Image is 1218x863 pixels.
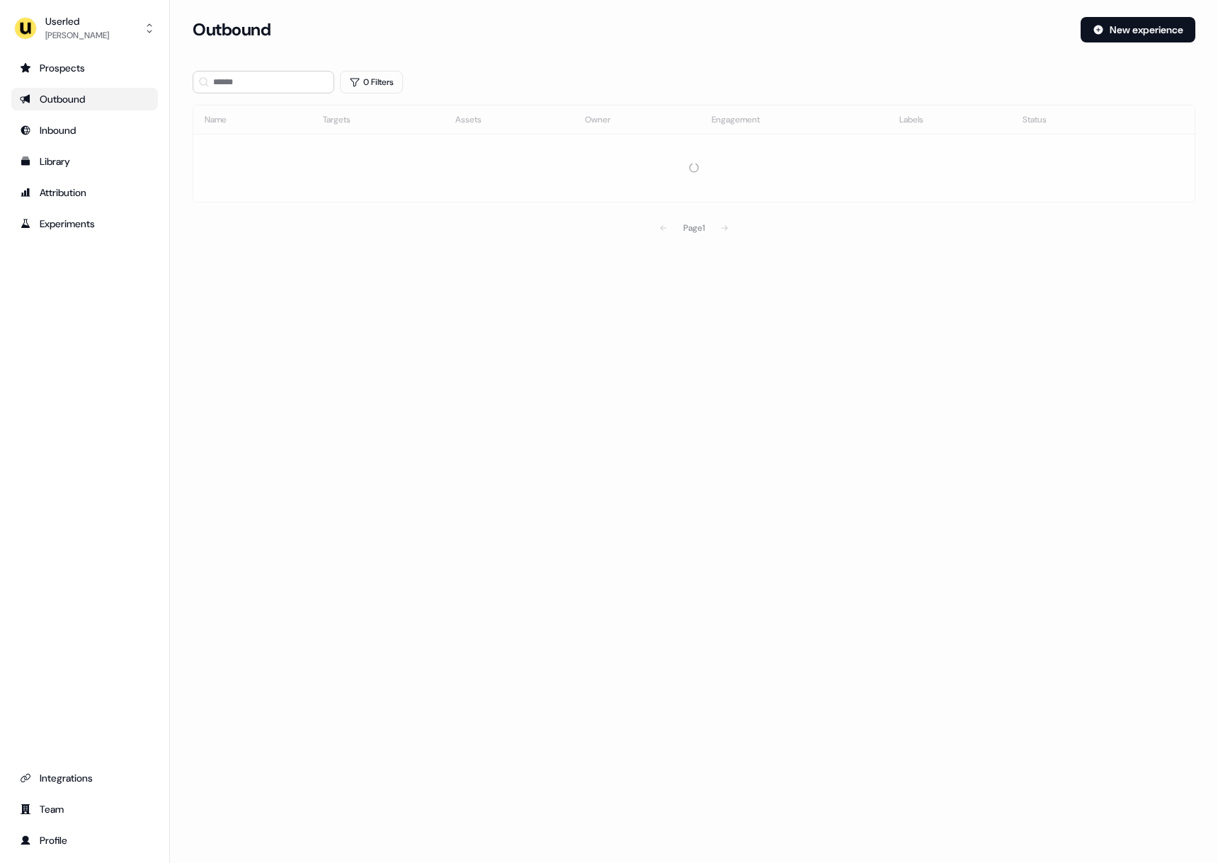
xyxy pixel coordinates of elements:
[20,833,149,847] div: Profile
[20,61,149,75] div: Prospects
[20,154,149,168] div: Library
[20,802,149,816] div: Team
[11,181,158,204] a: Go to attribution
[11,212,158,235] a: Go to experiments
[20,92,149,106] div: Outbound
[45,28,109,42] div: [PERSON_NAME]
[45,14,109,28] div: Userled
[193,19,271,40] h3: Outbound
[20,185,149,200] div: Attribution
[11,57,158,79] a: Go to prospects
[20,123,149,137] div: Inbound
[11,798,158,821] a: Go to team
[11,119,158,142] a: Go to Inbound
[11,767,158,789] a: Go to integrations
[11,11,158,45] button: Userled[PERSON_NAME]
[20,217,149,231] div: Experiments
[20,771,149,785] div: Integrations
[11,88,158,110] a: Go to outbound experience
[1081,17,1195,42] button: New experience
[11,829,158,852] a: Go to profile
[11,150,158,173] a: Go to templates
[340,71,403,93] button: 0 Filters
